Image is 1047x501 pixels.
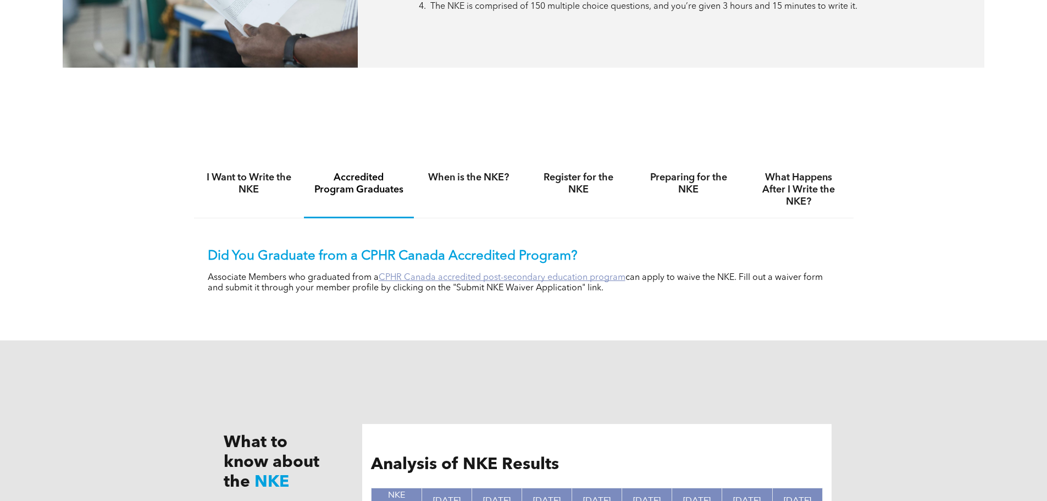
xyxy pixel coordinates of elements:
h4: Accredited Program Graduates [314,172,404,196]
h4: What Happens After I Write the NKE? [754,172,844,208]
h4: Register for the NKE [534,172,624,196]
h4: I Want to Write the NKE [204,172,294,196]
h4: When is the NKE? [424,172,514,184]
span: What to know about the [224,434,319,491]
a: CPHR Canada accredited post-secondary education program [379,273,625,282]
span: The NKE is comprised of 150 multiple choice questions, and you’re given 3 hours and 15 minutes to... [430,2,857,11]
span: Analysis of NKE Results [371,456,559,473]
h4: Preparing for the NKE [644,172,734,196]
p: Did You Graduate from a CPHR Canada Accredited Program? [208,249,840,265]
span: NKE [254,474,289,491]
p: Associate Members who graduated from a can apply to waive the NKE. Fill out a waiver form and sub... [208,273,840,294]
